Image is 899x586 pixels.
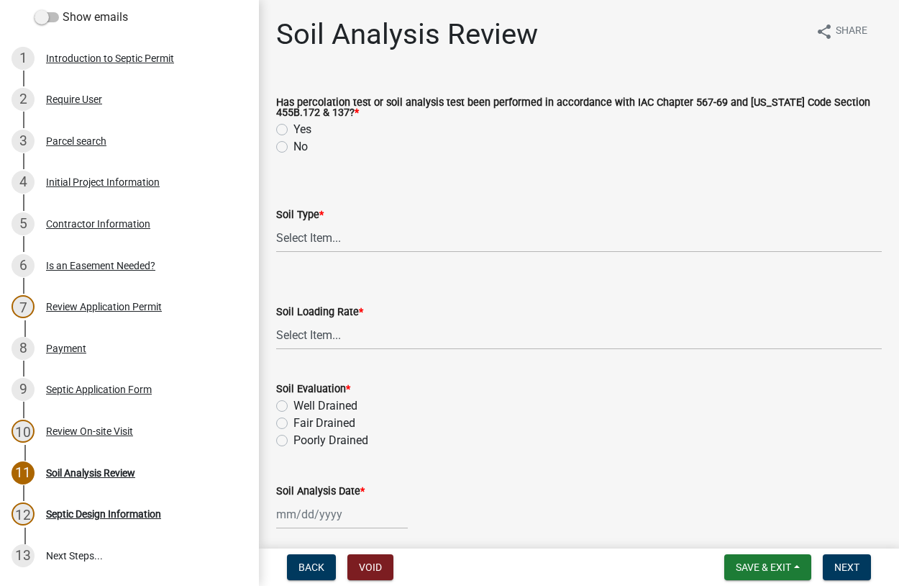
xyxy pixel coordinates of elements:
[46,53,174,63] div: Introduction to Septic Permit
[276,98,882,119] label: Has percolation test or soil analysis test been performed in accordance with IAC Chapter 567-69 a...
[287,554,336,580] button: Back
[46,343,86,353] div: Payment
[46,384,152,395] div: Septic Application Form
[12,171,35,194] div: 4
[276,500,408,529] input: mm/dd/yyyy
[12,130,35,153] div: 3
[293,415,355,432] label: Fair Drained
[12,337,35,360] div: 8
[12,47,35,70] div: 1
[347,554,393,580] button: Void
[293,397,357,415] label: Well Drained
[276,384,350,395] label: Soil Evaluation
[816,23,833,40] i: share
[12,212,35,235] div: 5
[46,302,162,312] div: Review Application Permit
[276,487,365,497] label: Soil Analysis Date
[293,138,308,155] label: No
[46,261,155,271] div: Is an Easement Needed?
[736,562,791,573] span: Save & Exit
[46,468,135,478] div: Soil Analysis Review
[293,121,311,138] label: Yes
[724,554,811,580] button: Save & Exit
[804,17,879,45] button: shareShare
[12,88,35,111] div: 2
[276,210,324,220] label: Soil Type
[12,254,35,277] div: 6
[46,94,102,104] div: Require User
[46,426,133,436] div: Review On-site Visit
[836,23,867,40] span: Share
[834,562,859,573] span: Next
[46,509,161,519] div: Septic Design Information
[293,432,368,449] label: Poorly Drained
[276,17,538,52] h1: Soil Analysis Review
[35,9,128,26] label: Show emails
[298,562,324,573] span: Back
[12,502,35,526] div: 12
[46,177,160,187] div: Initial Project Information
[276,307,363,317] label: Soil Loading Rate
[823,554,871,580] button: Next
[46,136,106,146] div: Parcel search
[12,295,35,318] div: 7
[12,461,35,484] div: 11
[46,219,150,229] div: Contractor Information
[12,544,35,567] div: 13
[12,378,35,401] div: 9
[12,420,35,443] div: 10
